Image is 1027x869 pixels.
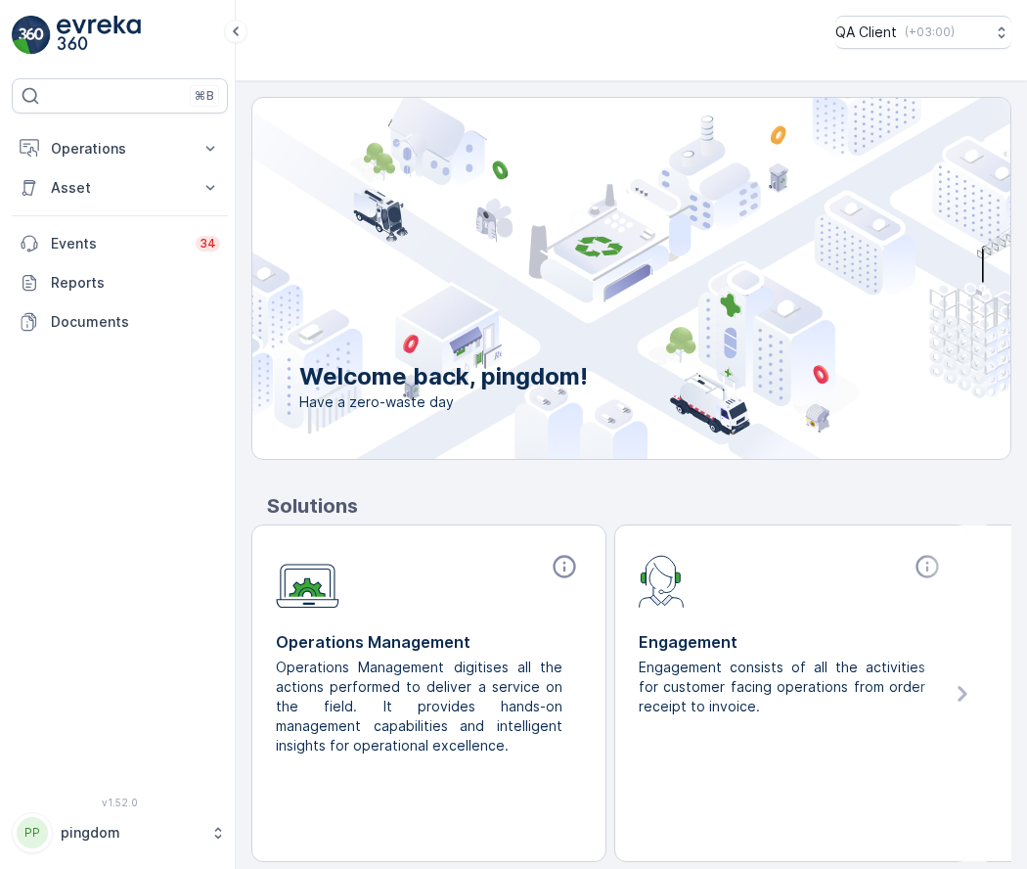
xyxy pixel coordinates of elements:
button: QA Client(+03:00) [835,16,1011,49]
button: Asset [12,168,228,207]
button: Operations [12,129,228,168]
p: Events [51,234,184,253]
p: Documents [51,312,220,332]
p: pingdom [61,823,201,843]
img: module-icon [276,553,339,609]
p: Operations Management digitises all the actions performed to deliver a service on the field. It p... [276,658,566,755]
img: logo [12,16,51,55]
a: Reports [12,263,228,302]
span: v 1.52.0 [12,797,228,808]
p: ( +03:00 ) [905,24,955,40]
p: Engagement consists of all the activities for customer facing operations from order receipt to in... [639,658,929,716]
img: module-icon [639,553,685,608]
a: Documents [12,302,228,342]
p: 34 [200,236,216,252]
p: Operations [51,139,189,159]
p: Reports [51,273,220,293]
img: city illustration [164,98,1010,459]
span: Have a zero-waste day [299,392,588,412]
p: Welcome back, pingdom! [299,361,588,392]
button: PPpingdom [12,812,228,853]
p: Solutions [267,491,1011,521]
p: ⌘B [195,88,214,104]
img: logo_light-DOdMpM7g.png [57,16,141,55]
a: Events34 [12,224,228,263]
p: Asset [51,178,189,198]
p: QA Client [835,23,897,42]
p: Engagement [639,630,945,654]
div: PP [17,817,48,848]
p: Operations Management [276,630,582,654]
